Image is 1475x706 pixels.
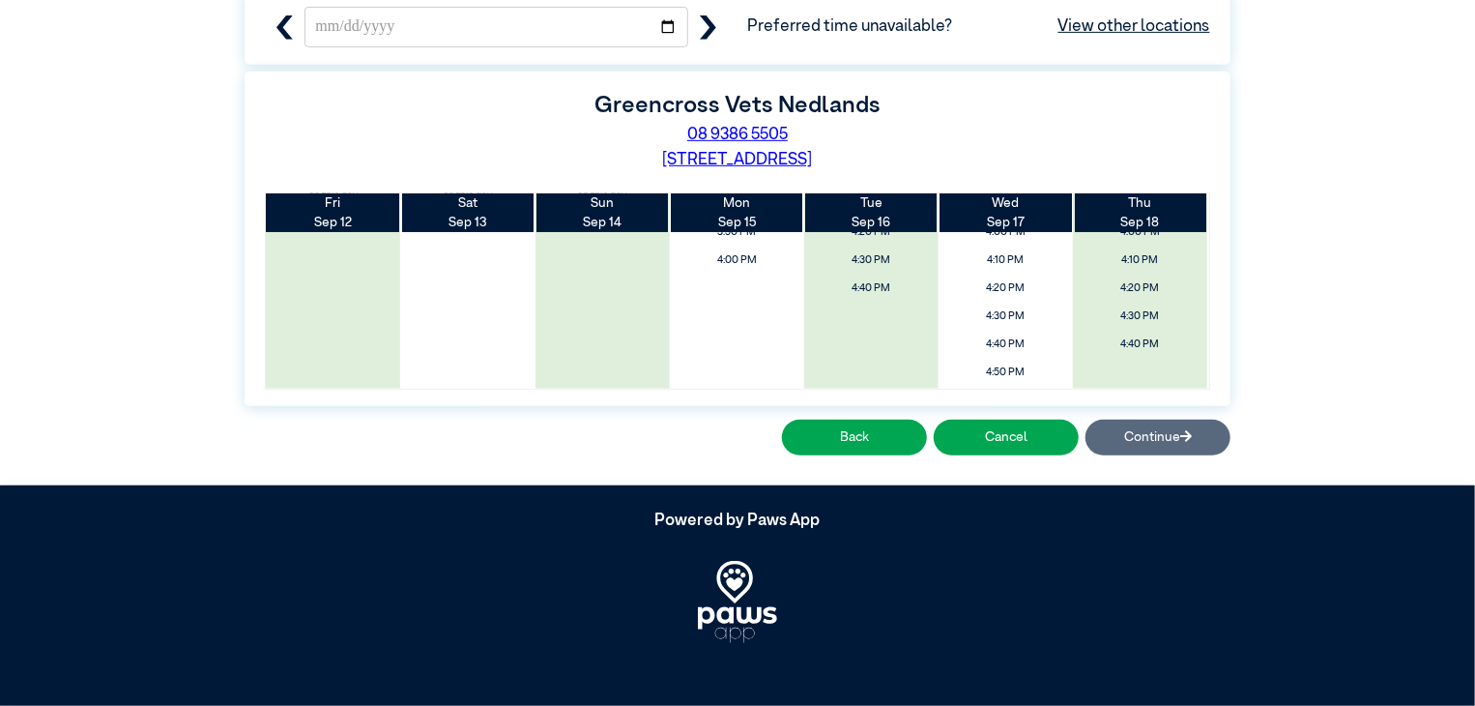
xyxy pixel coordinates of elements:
[687,127,788,143] a: 08 9386 5505
[810,249,933,273] span: 4:30 PM
[944,361,1067,385] span: 4:50 PM
[1058,15,1210,40] a: View other locations
[810,277,933,301] span: 4:40 PM
[782,420,927,456] button: Back
[944,249,1067,273] span: 4:10 PM
[944,277,1067,301] span: 4:20 PM
[1079,277,1201,301] span: 4:20 PM
[944,333,1067,357] span: 4:40 PM
[245,512,1230,531] h5: Powered by Paws App
[1079,333,1201,357] span: 4:40 PM
[400,193,535,233] th: Sep 13
[663,152,813,168] a: [STREET_ADDRESS]
[698,561,777,643] img: PawsApp
[944,305,1067,329] span: 4:30 PM
[1079,249,1201,273] span: 4:10 PM
[266,193,400,233] th: Sep 12
[747,15,1210,40] span: Preferred time unavailable?
[1079,305,1201,329] span: 4:30 PM
[1073,193,1207,233] th: Sep 18
[676,249,798,273] span: 4:00 PM
[670,193,804,233] th: Sep 15
[934,420,1079,456] button: Cancel
[535,193,670,233] th: Sep 14
[804,193,939,233] th: Sep 16
[594,94,881,117] label: Greencross Vets Nedlands
[939,193,1073,233] th: Sep 17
